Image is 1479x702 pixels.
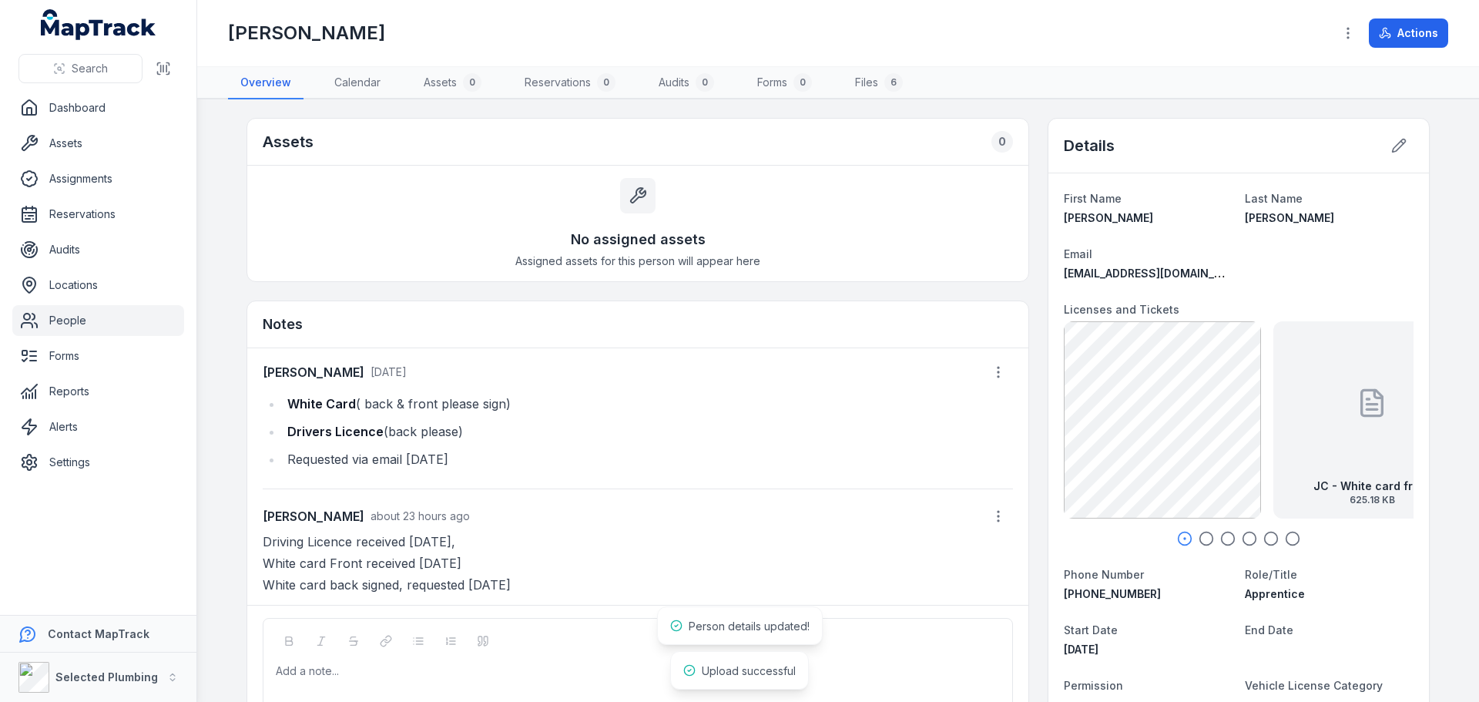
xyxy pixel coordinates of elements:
[12,163,184,194] a: Assignments
[1245,211,1334,224] span: [PERSON_NAME]
[263,131,314,153] h2: Assets
[1245,192,1303,205] span: Last Name
[1064,679,1123,692] span: Permission
[515,254,760,269] span: Assigned assets for this person will appear here
[12,92,184,123] a: Dashboard
[1064,211,1153,224] span: [PERSON_NAME]
[411,67,494,99] a: Assets0
[1369,18,1448,48] button: Actions
[283,421,1013,442] li: (back please)
[12,234,184,265] a: Audits
[1064,267,1249,280] span: [EMAIL_ADDRESS][DOMAIN_NAME]
[12,305,184,336] a: People
[1064,247,1092,260] span: Email
[12,128,184,159] a: Assets
[1064,643,1098,656] span: [DATE]
[12,270,184,301] a: Locations
[512,67,628,99] a: Reservations0
[228,21,385,45] h1: [PERSON_NAME]
[884,73,903,92] div: 6
[702,664,796,677] span: Upload successful
[283,393,1013,415] li: ( back & front please sign)
[1064,135,1115,156] h2: Details
[263,531,1013,596] p: Driving Licence received [DATE], White card Front received [DATE] White card back signed, request...
[263,314,303,335] h3: Notes
[1064,568,1144,581] span: Phone Number
[1245,623,1293,637] span: End Date
[1313,479,1430,494] strong: JC - White card front
[371,365,407,378] span: [DATE]
[72,61,108,76] span: Search
[463,73,481,92] div: 0
[1064,587,1161,600] span: [PHONE_NUMBER]
[696,73,714,92] div: 0
[322,67,393,99] a: Calendar
[41,9,156,40] a: MapTrack
[371,365,407,378] time: 8/21/2025, 8:57:20 AM
[1064,643,1098,656] time: 4/22/2025, 12:00:00 AM
[12,411,184,442] a: Alerts
[12,447,184,478] a: Settings
[12,341,184,371] a: Forms
[287,396,356,411] strong: White Card
[1064,192,1122,205] span: First Name
[646,67,726,99] a: Audits0
[287,424,384,439] strong: Drivers Licence
[371,509,470,522] span: about 23 hours ago
[1064,303,1179,316] span: Licenses and Tickets
[371,509,470,522] time: 8/28/2025, 3:15:55 PM
[48,627,149,640] strong: Contact MapTrack
[55,670,158,684] strong: Selected Plumbing
[689,620,810,633] span: Person details updated!
[1064,623,1118,637] span: Start Date
[228,67,304,99] a: Overview
[843,67,915,99] a: Files6
[597,73,615,92] div: 0
[12,199,184,230] a: Reservations
[18,54,143,83] button: Search
[12,376,184,407] a: Reports
[283,448,1013,470] li: Requested via email [DATE]
[1245,568,1297,581] span: Role/Title
[745,67,824,99] a: Forms0
[571,229,706,250] h3: No assigned assets
[263,363,364,381] strong: [PERSON_NAME]
[793,73,812,92] div: 0
[1313,494,1430,506] span: 625.18 KB
[1245,587,1305,600] span: Apprentice
[1245,679,1383,692] span: Vehicle License Category
[991,131,1013,153] div: 0
[263,507,364,526] strong: [PERSON_NAME]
